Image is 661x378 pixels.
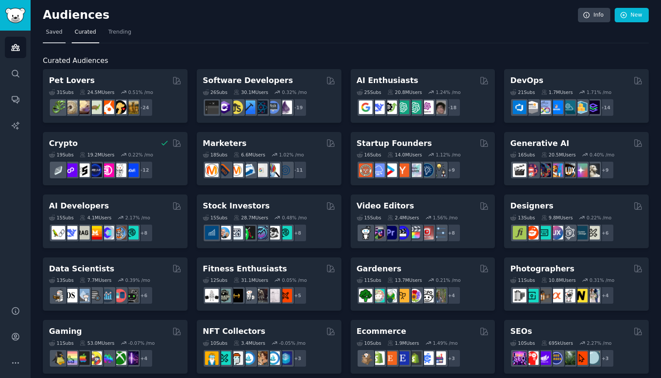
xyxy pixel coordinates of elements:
div: + 19 [289,98,307,117]
span: Curated [75,28,96,36]
img: leopardgeckos [76,101,90,114]
img: premiere [383,226,397,239]
img: gamers [101,351,114,365]
img: NFTmarket [230,351,243,365]
div: 1.49 % /mo [433,340,458,346]
img: shopify [371,351,385,365]
img: XboxGamers [113,351,126,365]
img: aivideo [513,163,526,177]
img: ethfinance [52,163,65,177]
div: 10 Sub s [203,340,227,346]
div: + 8 [442,224,461,242]
img: CozyGamers [64,351,77,365]
img: learndesign [574,226,588,239]
div: 26 Sub s [203,89,227,95]
h2: DevOps [510,75,543,86]
div: 0.40 % /mo [589,152,614,158]
img: weightroom [242,289,255,302]
div: 0.05 % /mo [282,277,307,283]
img: software [205,101,219,114]
img: SavageGarden [383,289,397,302]
img: googleads [254,163,268,177]
h2: Video Editors [357,201,414,212]
img: GYM [205,289,219,302]
div: -0.07 % /mo [128,340,155,346]
img: dataengineering [88,289,102,302]
div: 0.32 % /mo [282,89,307,95]
img: ecommerce_growth [432,351,446,365]
img: ethstaker [76,163,90,177]
div: + 9 [442,161,461,179]
img: web3 [88,163,102,177]
img: technicalanalysis [278,226,292,239]
div: 14.0M Users [387,152,422,158]
img: learnjavascript [230,101,243,114]
div: 12 Sub s [203,277,227,283]
img: Rag [76,226,90,239]
img: macgaming [76,351,90,365]
div: 20.8M Users [387,89,422,95]
div: 1.56 % /mo [433,215,458,221]
h2: Gardeners [357,264,402,274]
img: AskComputerScience [266,101,280,114]
img: UrbanGardening [420,289,434,302]
div: 1.12 % /mo [436,152,461,158]
div: 28.7M Users [233,215,268,221]
div: 2.4M Users [387,215,419,221]
img: MachineLearning [52,289,65,302]
img: GoogleSearchConsole [574,351,588,365]
h2: Startup Founders [357,138,432,149]
img: ecommercemarketing [420,351,434,365]
img: physicaltherapy [266,289,280,302]
img: FluxAI [562,163,575,177]
h2: AI Enthusiasts [357,75,418,86]
img: iOSProgramming [242,101,255,114]
img: AItoolsCatalog [383,101,397,114]
div: + 4 [442,286,461,305]
img: NFTMarketplace [217,351,231,365]
div: + 8 [289,224,307,242]
span: Curated Audiences [43,55,108,66]
img: workout [230,289,243,302]
img: editors [371,226,385,239]
div: 24.5M Users [80,89,114,95]
img: herpetology [52,101,65,114]
h2: Gaming [49,326,82,337]
img: OpenseaMarket [266,351,280,365]
img: bigseo [217,163,231,177]
img: DevOpsLinks [550,101,563,114]
div: 1.7M Users [541,89,573,95]
img: DeepSeek [371,101,385,114]
img: csharp [217,101,231,114]
img: Trading [242,226,255,239]
h2: Fitness Enthusiasts [203,264,287,274]
a: Saved [43,25,66,43]
img: platformengineering [562,101,575,114]
img: dropship [359,351,372,365]
img: GardeningUK [396,289,409,302]
a: Info [578,8,610,23]
div: 10 Sub s [510,340,535,346]
div: 2.27 % /mo [587,340,612,346]
img: GymMotivation [217,289,231,302]
div: 10 Sub s [357,340,381,346]
div: 0.22 % /mo [128,152,153,158]
img: aws_cdk [574,101,588,114]
img: typography [513,226,526,239]
img: SEO_Digital_Marketing [513,351,526,365]
img: dividends [205,226,219,239]
img: AIDevelopersSociety [125,226,139,239]
div: 18 Sub s [203,152,227,158]
img: SEO_cases [550,351,563,365]
img: Nikon [574,289,588,302]
div: 1.02 % /mo [279,152,304,158]
img: seogrowth [537,351,551,365]
img: DeepSeek [64,226,77,239]
img: data [125,289,139,302]
div: + 3 [442,349,461,368]
div: + 6 [596,224,614,242]
h2: Audiences [43,8,578,22]
img: defi_ [125,163,139,177]
div: 1.71 % /mo [587,89,612,95]
img: GardenersWorld [432,289,446,302]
